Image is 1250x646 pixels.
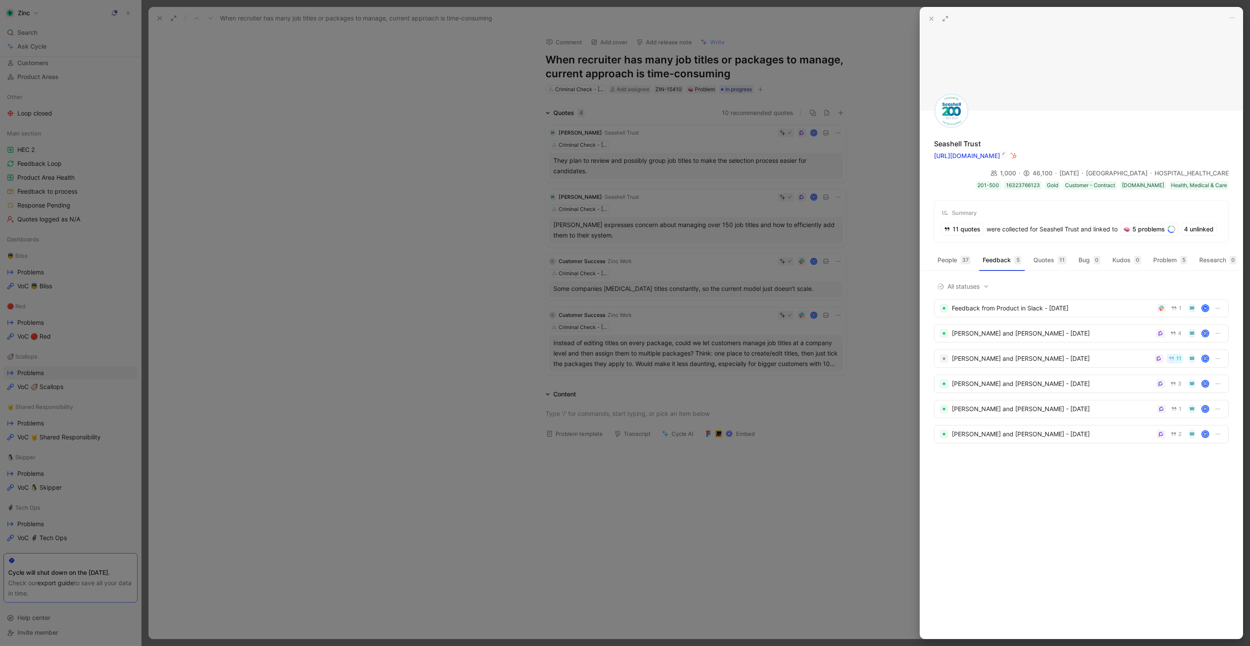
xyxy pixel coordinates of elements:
[1181,223,1216,235] div: 4 unlinked
[1169,404,1183,414] button: 1
[1167,354,1183,363] button: 11
[1178,432,1181,437] span: 2
[1187,354,1196,363] img: seashelltrust.org.uk
[1168,329,1183,338] button: 4
[1202,356,1208,362] img: avatar
[1187,430,1196,438] img: seashelltrust.org.uk
[1178,381,1181,386] span: 3
[937,281,989,292] span: All statuses
[1202,406,1208,412] img: avatar
[1155,168,1229,178] div: HOSPITAL_HEALTH_CARE
[977,181,999,190] div: 201-500
[934,400,1229,418] a: [PERSON_NAME] and [PERSON_NAME] - [DATE]1avatar
[1047,181,1058,190] div: Gold
[1202,431,1208,437] img: avatar
[941,223,1118,235] div: were collected for Seashell Trust and linked to
[1187,329,1196,338] img: seashelltrust.org.uk
[1171,181,1227,190] div: Health, Medical & Care
[1187,379,1196,388] img: seashelltrust.org.uk
[1180,256,1187,264] div: 5
[1086,168,1155,178] div: [GEOGRAPHIC_DATA]
[952,379,1153,389] div: [PERSON_NAME] and [PERSON_NAME] - [DATE]
[1134,256,1141,264] div: 0
[941,208,977,218] div: Summary
[1187,304,1196,313] img: seashelltrust.org.uk
[1179,306,1181,311] span: 1
[1176,356,1181,361] span: 11
[961,256,970,264] div: 37
[952,303,1154,313] div: Feedback from Product in Slack - [DATE]
[934,152,1000,159] a: [URL][DOMAIN_NAME]
[1006,181,1040,190] div: 16323766123
[934,281,992,292] button: All statuses
[1030,253,1070,267] button: Quotes
[934,93,969,128] img: logo
[1058,256,1066,264] div: 11
[1196,253,1240,267] button: Research
[952,328,1153,339] div: [PERSON_NAME] and [PERSON_NAME] - [DATE]
[952,404,1154,414] div: [PERSON_NAME] and [PERSON_NAME] - [DATE]
[934,324,1229,343] a: [PERSON_NAME] and [PERSON_NAME] - [DATE]4avatar
[1109,253,1145,267] button: Kudos
[1023,168,1059,178] div: 46,100
[934,138,981,149] div: Seashell Trust
[934,253,974,267] button: People
[1093,256,1100,264] div: 0
[1178,331,1181,336] span: 4
[941,223,983,235] div: 11 quotes
[1122,181,1164,190] div: [DOMAIN_NAME]
[1202,330,1208,336] img: avatar
[934,375,1229,393] a: [PERSON_NAME] and [PERSON_NAME] - [DATE]3avatar
[1169,303,1183,313] button: 1
[1202,305,1208,311] div: N
[1014,256,1021,264] div: 5
[934,299,1229,317] a: Feedback from Product in Slack - [DATE]1N
[1150,253,1191,267] button: Problem
[952,353,1151,364] div: [PERSON_NAME] and [PERSON_NAME] - [DATE]
[934,425,1229,443] a: [PERSON_NAME] and [PERSON_NAME] - [DATE]2avatar
[1065,181,1115,190] div: Customer - Contract
[1179,406,1181,412] span: 1
[1059,168,1086,178] div: [DATE]
[1169,429,1183,439] button: 2
[934,349,1229,368] a: [PERSON_NAME] and [PERSON_NAME] - [DATE]11avatar
[990,168,1023,178] div: 1,000
[1202,381,1208,387] img: avatar
[1124,226,1130,232] img: 🧠
[1187,405,1196,413] img: seashelltrust.org.uk
[1230,256,1237,264] div: 0
[979,253,1025,267] button: Feedback
[1121,223,1178,235] div: 5 problems
[1168,379,1183,389] button: 3
[1075,253,1104,267] button: Bug
[952,429,1153,439] div: [PERSON_NAME] and [PERSON_NAME] - [DATE]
